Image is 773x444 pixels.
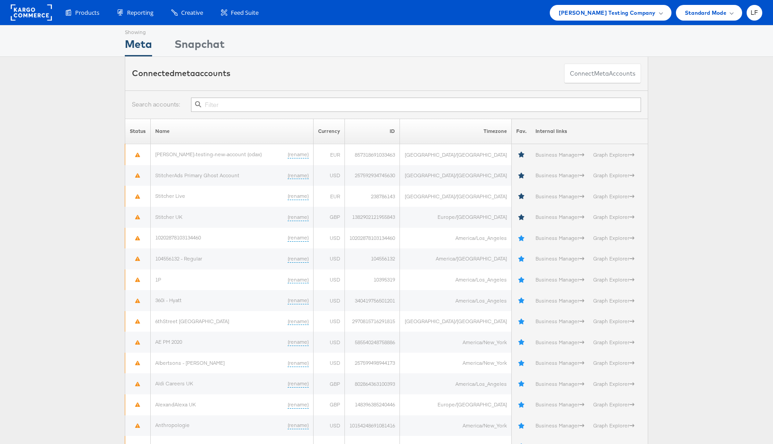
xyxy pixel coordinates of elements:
[535,172,584,179] a: Business Manager
[314,415,345,436] td: USD
[345,144,400,165] td: 857318691033463
[314,186,345,207] td: EUR
[155,359,225,366] a: Albertsons - [PERSON_NAME]
[155,338,182,345] a: AE PM 2020
[345,228,400,249] td: 10202878103134460
[535,401,584,408] a: Business Manager
[288,422,309,429] a: (rename)
[314,228,345,249] td: USD
[314,353,345,374] td: USD
[400,290,511,311] td: America/Los_Angeles
[314,165,345,186] td: USD
[593,401,634,408] a: Graph Explorer
[314,311,345,332] td: USD
[535,255,584,262] a: Business Manager
[345,415,400,436] td: 10154248691081416
[400,228,511,249] td: America/Los_Angeles
[593,359,634,366] a: Graph Explorer
[155,192,185,199] a: Stitcher Live
[288,297,309,304] a: (rename)
[593,339,634,346] a: Graph Explorer
[155,276,161,283] a: 1P
[155,318,229,324] a: 6thStreet [GEOGRAPHIC_DATA]
[593,151,634,158] a: Graph Explorer
[593,255,634,262] a: Graph Explorer
[594,69,609,78] span: meta
[535,339,584,346] a: Business Manager
[288,151,309,158] a: (rename)
[400,248,511,269] td: America/[GEOGRAPHIC_DATA]
[564,64,641,84] button: ConnectmetaAccounts
[559,8,656,17] span: [PERSON_NAME] Testing Company
[400,332,511,353] td: America/New_York
[174,36,225,56] div: Snapchat
[751,10,758,16] span: LF
[400,394,511,415] td: Europe/[GEOGRAPHIC_DATA]
[400,269,511,290] td: America/Los_Angeles
[288,318,309,325] a: (rename)
[345,165,400,186] td: 257592934745630
[345,248,400,269] td: 104556132
[155,172,239,179] a: StitcherAds Primary Ghost Account
[314,119,345,144] th: Currency
[345,186,400,207] td: 238786143
[400,207,511,228] td: Europe/[GEOGRAPHIC_DATA]
[155,422,190,428] a: Anthropologie
[314,394,345,415] td: GBP
[400,311,511,332] td: [GEOGRAPHIC_DATA]/[GEOGRAPHIC_DATA]
[155,213,183,220] a: Stitcher UK
[593,276,634,283] a: Graph Explorer
[155,297,182,303] a: 360i - Hyatt
[288,172,309,179] a: (rename)
[75,9,99,17] span: Products
[231,9,259,17] span: Feed Suite
[535,380,584,387] a: Business Manager
[345,332,400,353] td: 585540248758886
[181,9,203,17] span: Creative
[593,172,634,179] a: Graph Explorer
[400,186,511,207] td: [GEOGRAPHIC_DATA]/[GEOGRAPHIC_DATA]
[345,373,400,394] td: 802864363100393
[535,193,584,200] a: Business Manager
[288,192,309,200] a: (rename)
[345,353,400,374] td: 257599498944173
[535,151,584,158] a: Business Manager
[127,9,153,17] span: Reporting
[400,415,511,436] td: America/New_York
[314,373,345,394] td: GBP
[593,193,634,200] a: Graph Explorer
[314,207,345,228] td: GBP
[288,276,309,284] a: (rename)
[345,119,400,144] th: ID
[288,255,309,263] a: (rename)
[191,98,641,112] input: Filter
[345,269,400,290] td: 10395319
[593,235,634,241] a: Graph Explorer
[345,311,400,332] td: 2970815716291815
[345,207,400,228] td: 1382902121955843
[345,290,400,311] td: 340419756501201
[400,144,511,165] td: [GEOGRAPHIC_DATA]/[GEOGRAPHIC_DATA]
[400,119,511,144] th: Timezone
[288,213,309,221] a: (rename)
[125,36,152,56] div: Meta
[535,213,584,220] a: Business Manager
[288,338,309,346] a: (rename)
[314,332,345,353] td: USD
[400,165,511,186] td: [GEOGRAPHIC_DATA]/[GEOGRAPHIC_DATA]
[125,119,151,144] th: Status
[535,235,584,241] a: Business Manager
[535,276,584,283] a: Business Manager
[151,119,314,144] th: Name
[155,234,201,241] a: 10202878103134460
[174,68,195,78] span: meta
[535,422,584,429] a: Business Manager
[288,359,309,367] a: (rename)
[288,401,309,409] a: (rename)
[155,255,202,262] a: 104556132 - Regular
[155,380,193,387] a: Aldi Careers UK
[125,26,152,36] div: Showing
[314,144,345,165] td: EUR
[535,297,584,304] a: Business Manager
[593,318,634,324] a: Graph Explorer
